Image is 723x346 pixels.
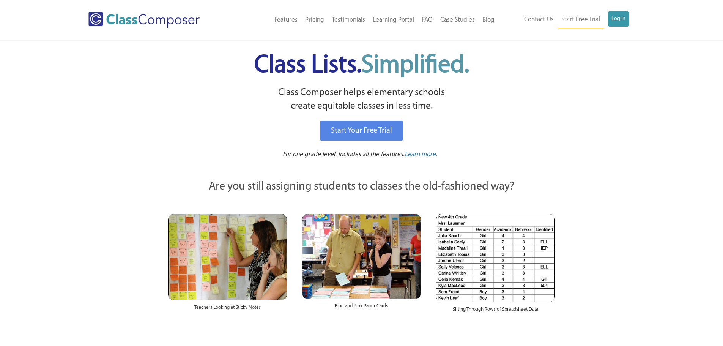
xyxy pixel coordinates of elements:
img: Blue and Pink Paper Cards [302,214,421,299]
img: Class Composer [88,12,200,28]
span: Start Your Free Trial [331,127,392,134]
img: Spreadsheets [436,214,555,302]
div: Blue and Pink Paper Cards [302,299,421,317]
a: Log In [608,11,629,27]
a: Features [271,12,301,28]
img: Teachers Looking at Sticky Notes [168,214,287,300]
a: Learn more. [405,150,437,160]
a: Learning Portal [369,12,418,28]
div: Sifting Through Rows of Spreadsheet Data [436,302,555,321]
a: Pricing [301,12,328,28]
span: For one grade level. Includes all the features. [283,151,405,158]
a: Testimonials [328,12,369,28]
a: Case Studies [436,12,479,28]
a: Contact Us [520,11,558,28]
a: Start Your Free Trial [320,121,403,141]
span: Learn more. [405,151,437,158]
nav: Header Menu [498,11,629,28]
div: Teachers Looking at Sticky Notes [168,300,287,319]
span: Class Lists. [254,53,469,78]
span: Simplified. [361,53,469,78]
a: FAQ [418,12,436,28]
a: Start Free Trial [558,11,604,28]
a: Blog [479,12,498,28]
p: Are you still assigning students to classes the old-fashioned way? [168,179,555,195]
nav: Header Menu [231,12,498,28]
p: Class Composer helps elementary schools create equitable classes in less time. [167,86,556,114]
